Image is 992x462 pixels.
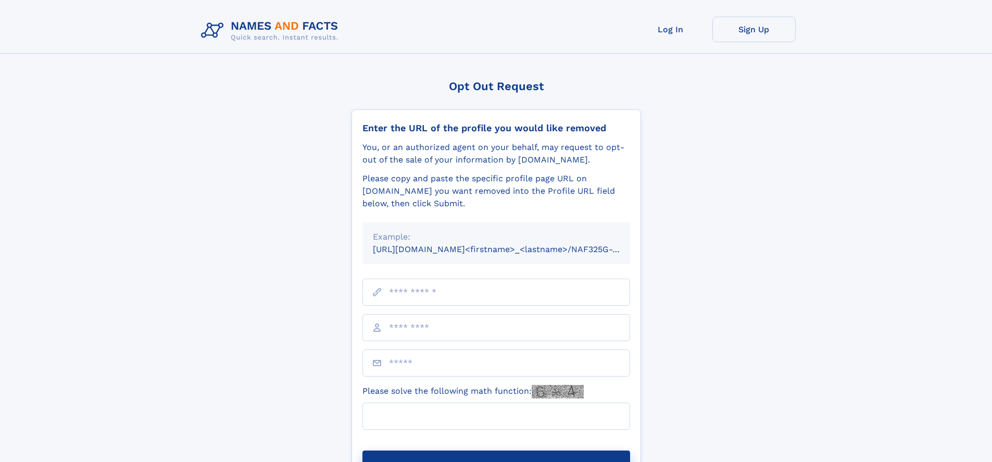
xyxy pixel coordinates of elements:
[373,231,620,243] div: Example:
[362,141,630,166] div: You, or an authorized agent on your behalf, may request to opt-out of the sale of your informatio...
[351,80,641,93] div: Opt Out Request
[712,17,796,42] a: Sign Up
[197,17,347,45] img: Logo Names and Facts
[629,17,712,42] a: Log In
[362,385,584,398] label: Please solve the following math function:
[373,244,650,254] small: [URL][DOMAIN_NAME]<firstname>_<lastname>/NAF325G-xxxxxxxx
[362,172,630,210] div: Please copy and paste the specific profile page URL on [DOMAIN_NAME] you want removed into the Pr...
[362,122,630,134] div: Enter the URL of the profile you would like removed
